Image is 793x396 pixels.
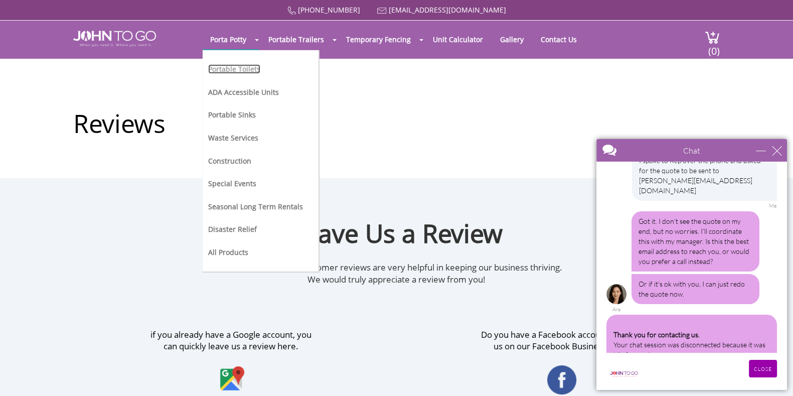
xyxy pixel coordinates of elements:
[298,5,360,15] a: [PHONE_NUMBER]
[203,30,254,49] a: Porta Potty
[73,329,389,394] a: if you already have a Google account, youcan quickly leave us a review here.
[217,352,246,394] img: Google
[708,36,720,58] span: (0)
[377,8,387,14] img: Mail
[261,30,332,49] a: Portable Trailers
[590,133,793,396] iframe: Live Chat Box
[287,7,296,15] img: Call
[389,5,506,15] a: [EMAIL_ADDRESS][DOMAIN_NAME]
[493,30,531,49] a: Gallery
[73,69,720,141] h1: Reviews
[73,31,156,47] img: JOHN to go
[533,30,584,49] a: Contact Us
[547,352,576,394] img: Facebook
[705,31,720,44] img: cart a
[339,30,418,49] a: Temporary Fencing
[425,30,491,49] a: Unit Calculator
[404,329,720,394] a: Do you have a Facebook account? Reviewus on our Facebook Business Page.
